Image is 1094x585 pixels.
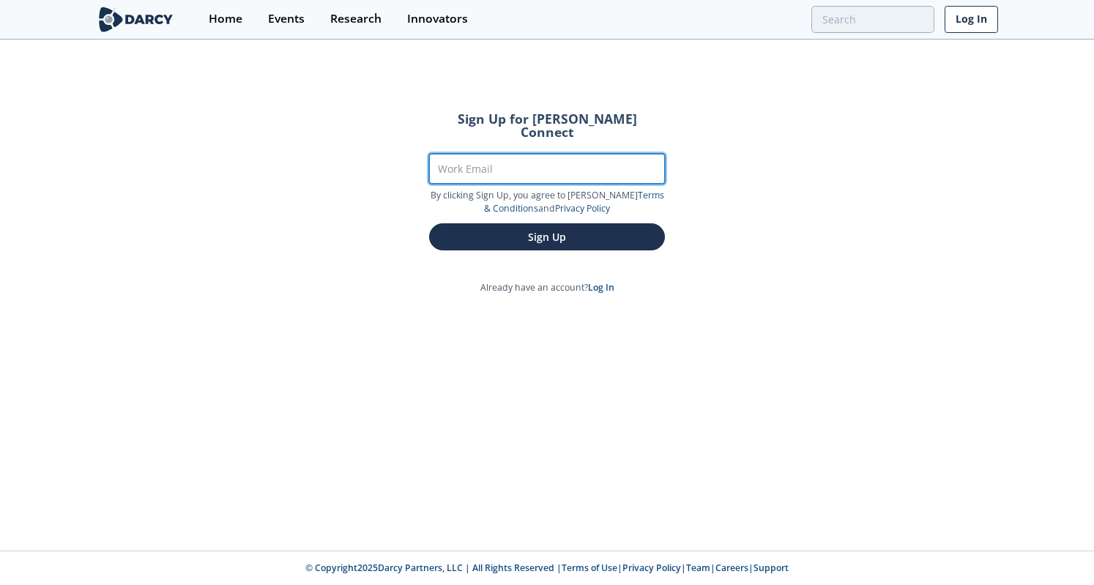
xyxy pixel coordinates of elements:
[686,562,710,574] a: Team
[40,562,1054,575] p: © Copyright 2025 Darcy Partners, LLC | All Rights Reserved | | | | |
[753,562,789,574] a: Support
[268,13,305,25] div: Events
[555,202,610,215] a: Privacy Policy
[96,7,176,32] img: logo-wide.svg
[409,281,685,294] p: Already have an account?
[330,13,382,25] div: Research
[429,189,665,216] p: By clicking Sign Up, you agree to [PERSON_NAME] and
[622,562,681,574] a: Privacy Policy
[588,281,614,294] a: Log In
[407,13,468,25] div: Innovators
[562,562,617,574] a: Terms of Use
[429,223,665,250] button: Sign Up
[429,154,665,184] input: Work Email
[715,562,748,574] a: Careers
[209,13,242,25] div: Home
[811,6,934,33] input: Advanced Search
[484,189,664,215] a: Terms & Conditions
[945,6,998,33] a: Log In
[429,113,665,138] h2: Sign Up for [PERSON_NAME] Connect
